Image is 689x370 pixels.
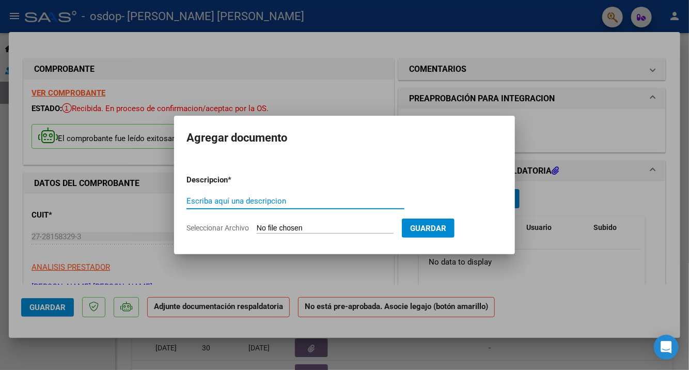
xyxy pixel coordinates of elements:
div: Open Intercom Messenger [654,335,679,360]
span: Guardar [410,224,446,233]
h2: Agregar documento [186,128,503,148]
span: Seleccionar Archivo [186,224,249,232]
button: Guardar [402,219,455,238]
p: Descripcion [186,174,281,186]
